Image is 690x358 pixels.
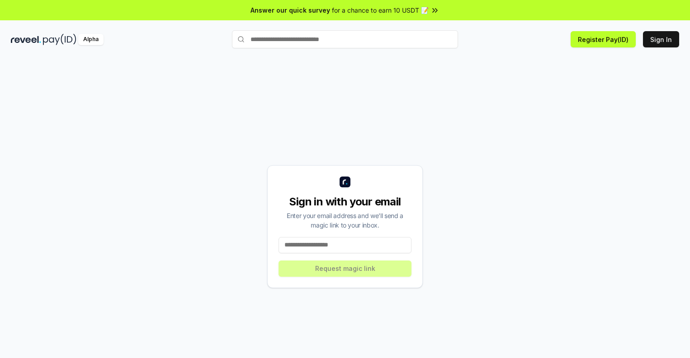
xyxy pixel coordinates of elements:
div: Alpha [78,34,104,45]
div: Enter your email address and we’ll send a magic link to your inbox. [279,211,411,230]
span: for a chance to earn 10 USDT 📝 [332,5,429,15]
button: Register Pay(ID) [571,31,636,47]
span: Answer our quick survey [250,5,330,15]
img: pay_id [43,34,76,45]
img: reveel_dark [11,34,41,45]
img: logo_small [340,177,350,187]
div: Sign in with your email [279,195,411,209]
button: Sign In [643,31,679,47]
